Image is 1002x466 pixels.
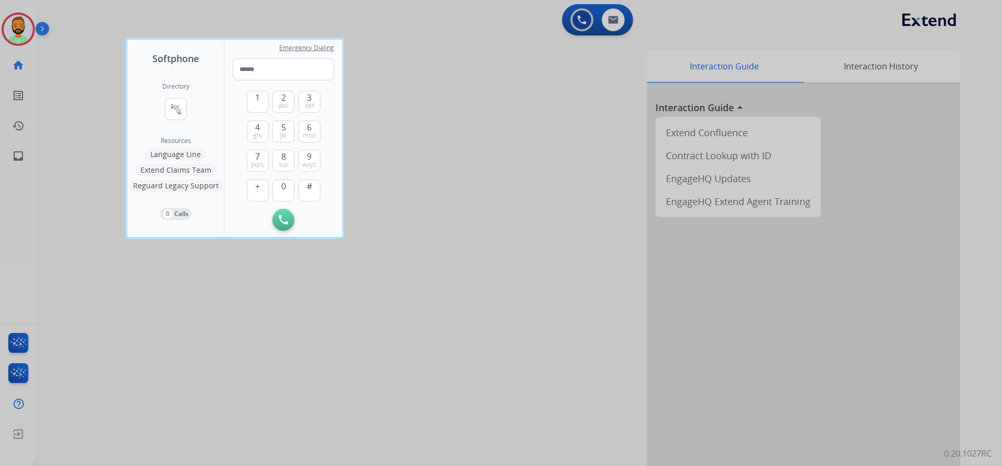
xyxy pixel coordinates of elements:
[305,102,314,110] span: def
[279,161,288,169] span: tuv
[251,161,264,169] span: pqrs
[281,91,286,104] span: 2
[307,150,312,163] span: 9
[255,150,260,163] span: 7
[255,121,260,134] span: 4
[272,91,294,113] button: 2abc
[307,180,312,193] span: #
[170,103,182,115] mat-icon: connect_without_contact
[255,180,260,193] span: +
[944,447,992,460] p: 0.20.1027RC
[272,180,294,201] button: 0
[253,132,262,140] span: ghi
[303,132,316,140] span: mno
[299,150,320,172] button: 9wxyz
[307,121,312,134] span: 6
[174,209,188,219] p: Calls
[135,164,217,176] button: Extend Claims Team
[278,102,289,110] span: abc
[279,44,334,52] span: Emergency Dialing
[247,91,269,113] button: 1
[160,208,192,220] button: 0Calls
[152,51,199,66] span: Softphone
[162,82,189,91] h2: Directory
[272,150,294,172] button: 8tuv
[247,121,269,142] button: 4ghi
[299,121,320,142] button: 6mno
[128,180,224,192] button: Reguard Legacy Support
[281,150,286,163] span: 8
[161,137,191,145] span: Resources
[163,209,172,219] p: 0
[299,180,320,201] button: #
[307,91,312,104] span: 3
[279,215,288,224] img: call-button
[299,91,320,113] button: 3def
[302,161,316,169] span: wxyz
[280,132,287,140] span: jkl
[255,91,260,104] span: 1
[272,121,294,142] button: 5jkl
[281,180,286,193] span: 0
[247,180,269,201] button: +
[145,148,206,161] button: Language Line
[247,150,269,172] button: 7pqrs
[281,121,286,134] span: 5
